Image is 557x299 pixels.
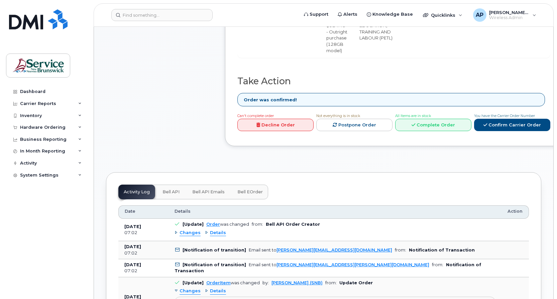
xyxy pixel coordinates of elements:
[206,222,249,227] div: was changed
[276,247,392,253] a: [PERSON_NAME][EMAIL_ADDRESS][DOMAIN_NAME]
[125,208,135,214] span: Date
[418,8,467,22] div: Quicklinks
[162,189,180,195] span: Bell API
[262,280,269,285] span: by:
[183,262,246,267] b: [Notification of transition]
[333,8,362,21] a: Alerts
[409,247,475,253] b: Notification of Transaction
[395,119,471,131] a: Complete Order
[124,244,141,249] b: [DATE]
[111,9,213,21] input: Find something...
[249,262,429,267] div: Email sent to
[237,76,550,86] h2: Take Action
[431,12,455,18] span: Quicklinks
[316,119,393,131] a: Postpone Order
[183,280,204,285] b: [Update]
[432,262,443,267] span: from:
[468,8,541,22] div: Arseneau, Pierre-Luc (PETL/EPFT)
[210,230,226,236] span: Details
[325,280,337,285] span: from:
[237,114,274,118] span: Can't complete order
[210,288,226,294] span: Details
[175,208,191,214] span: Details
[362,8,418,21] a: Knowledge Base
[124,262,141,267] b: [DATE]
[124,224,141,229] b: [DATE]
[474,119,550,131] a: Confirm Carrier Order
[180,230,201,236] span: Changes
[395,247,406,253] span: from:
[474,114,535,118] span: You have the Carrier Order Number
[395,114,431,118] span: All Items are in stock
[316,114,360,118] span: Not everything is in stock
[180,288,201,294] span: Changes
[183,247,246,253] b: [Notification of transition]
[489,10,529,15] span: [PERSON_NAME] (PETL/EPFT)
[237,189,263,195] span: Bell eOrder
[192,189,225,195] span: Bell API Emails
[276,262,429,267] a: [PERSON_NAME][EMAIL_ADDRESS][PERSON_NAME][DOMAIN_NAME]
[206,222,220,227] a: Order
[343,11,357,18] span: Alerts
[502,205,529,219] th: Action
[206,280,231,285] a: OrderItem
[252,222,263,227] span: from:
[266,222,320,227] b: Bell API Order Creator
[476,11,483,19] span: AP
[372,11,413,18] span: Knowledge Base
[489,15,529,20] span: Wireless Admin
[339,280,373,285] b: Update Order
[206,280,260,285] div: was changed
[310,11,328,18] span: Support
[299,8,333,21] a: Support
[244,97,297,103] strong: Order was confirmed!
[124,268,162,274] div: 07:02
[124,250,162,256] div: 07:02
[124,230,162,236] div: 07:02
[271,280,323,285] a: [PERSON_NAME] (SNB)
[249,247,392,253] div: Email sent to
[183,222,204,227] b: [Update]
[237,119,314,131] a: Decline Order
